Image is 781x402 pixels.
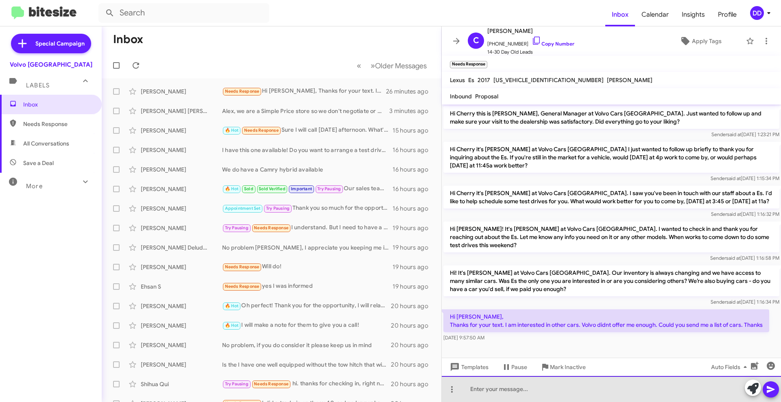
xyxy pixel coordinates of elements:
[222,379,391,389] div: hi. thanks for checking in, right now i don’t have any car that want to sell atm, but will let yo...
[443,142,779,173] p: Hi Cherry it's [PERSON_NAME] at Volvo Cars [GEOGRAPHIC_DATA] I just wanted to follow up briefly t...
[726,299,741,305] span: said at
[222,146,393,154] div: I have this one available! Do you want to arrange a test drive [DATE] or [DATE]? [URL][DOMAIN_NAME]
[141,243,222,252] div: [PERSON_NAME] Deluda [PERSON_NAME]
[141,380,222,388] div: Shihua Qui
[710,255,779,261] span: Sender [DATE] 1:16:58 PM
[222,107,389,115] div: Alex, we are a Simple Price store so we don't negotiate or move on pricing based on days of the m...
[607,76,652,84] span: [PERSON_NAME]
[291,186,312,191] span: Important
[141,282,222,291] div: Ehsan S
[743,6,772,20] button: DD
[711,360,750,374] span: Auto Fields
[391,322,435,330] div: 20 hours ago
[225,89,260,94] span: Needs Response
[141,87,222,96] div: [PERSON_NAME]
[393,243,435,252] div: 19 hours ago
[141,263,222,271] div: [PERSON_NAME]
[448,360,489,374] span: Templates
[605,3,635,26] a: Inbox
[141,204,222,213] div: [PERSON_NAME]
[23,120,92,128] span: Needs Response
[225,128,239,133] span: 🔥 Hot
[141,146,222,154] div: [PERSON_NAME]
[23,139,69,148] span: All Conversations
[511,360,527,374] span: Pause
[222,341,391,349] div: No problem, if you do consider it please keep us in mind
[443,222,779,252] p: Hi [PERSON_NAME]! It's [PERSON_NAME] at Volvo Cars [GEOGRAPHIC_DATA]. I wanted to check in and th...
[141,107,222,115] div: [PERSON_NAME] [PERSON_NAME]
[225,225,249,230] span: Try Pausing
[113,33,143,46] h1: Inbox
[222,321,391,330] div: I will make a note for them to give you a call!
[244,128,279,133] span: Needs Response
[393,263,435,271] div: 19 hours ago
[10,61,92,69] div: Volvo [GEOGRAPHIC_DATA]
[141,126,222,135] div: [PERSON_NAME]
[254,225,288,230] span: Needs Response
[675,3,711,26] span: Insights
[317,186,341,191] span: Try Pausing
[534,360,592,374] button: Mark Inactive
[495,360,534,374] button: Pause
[750,6,764,20] div: DD
[711,175,779,181] span: Sender [DATE] 1:15:34 PM
[727,131,742,137] span: said at
[259,186,286,191] span: Sold Verified
[23,100,92,109] span: Inbox
[254,381,288,387] span: Needs Response
[141,224,222,232] div: [PERSON_NAME]
[141,165,222,174] div: [PERSON_NAME]
[443,309,769,332] p: Hi [PERSON_NAME], Thanks for your text. I am interested in other cars. Volvo didnt offer me enoug...
[222,165,393,174] div: We do have a Camry hybrid available
[11,34,91,53] a: Special Campaign
[726,175,741,181] span: said at
[386,87,435,96] div: 26 minutes ago
[225,381,249,387] span: Try Pausing
[98,3,269,23] input: Search
[711,299,779,305] span: Sender [DATE] 1:16:34 PM
[450,76,465,84] span: Lexus
[222,243,393,252] div: No problem [PERSON_NAME], I appreciate you keeping me informed. If there is anything we can help ...
[225,206,261,211] span: Appointment Set
[393,165,435,174] div: 16 hours ago
[391,380,435,388] div: 20 hours ago
[393,282,435,291] div: 19 hours ago
[711,3,743,26] a: Profile
[266,206,290,211] span: Try Pausing
[225,303,239,309] span: 🔥 Hot
[393,224,435,232] div: 19 hours ago
[141,302,222,310] div: [PERSON_NAME]
[222,204,393,213] div: Thank you so much for the opportunity! We will definitely be in contact if we need anything addit...
[393,185,435,193] div: 16 hours ago
[727,211,741,217] span: said at
[487,48,574,56] span: 14-30 Day Old Leads
[23,159,54,167] span: Save a Deal
[366,57,432,74] button: Next
[225,264,260,269] span: Needs Response
[225,284,260,289] span: Needs Response
[711,131,779,137] span: Sender [DATE] 1:23:21 PM
[352,57,432,74] nav: Page navigation example
[487,26,574,36] span: [PERSON_NAME]
[468,76,474,84] span: Es
[391,361,435,369] div: 20 hours ago
[493,76,604,84] span: [US_VEHICLE_IDENTIFICATION_NUMBER]
[222,87,386,96] div: Hi [PERSON_NAME], Thanks for your text. I am interested in other cars. Volvo didnt offer me enoug...
[225,186,239,191] span: 🔥 Hot
[357,61,361,71] span: «
[692,34,722,48] span: Apply Tags
[393,126,435,135] div: 15 hours ago
[473,34,479,47] span: C
[141,361,222,369] div: [PERSON_NAME]
[393,204,435,213] div: 16 hours ago
[635,3,675,26] a: Calendar
[389,107,435,115] div: 3 minutes ago
[222,184,393,193] div: Our sales team is not responsible for knowing what is going on with our technicians as they are o...
[244,186,253,191] span: Sold
[478,76,490,84] span: 2017
[442,360,495,374] button: Templates
[26,82,50,89] span: Labels
[371,61,375,71] span: »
